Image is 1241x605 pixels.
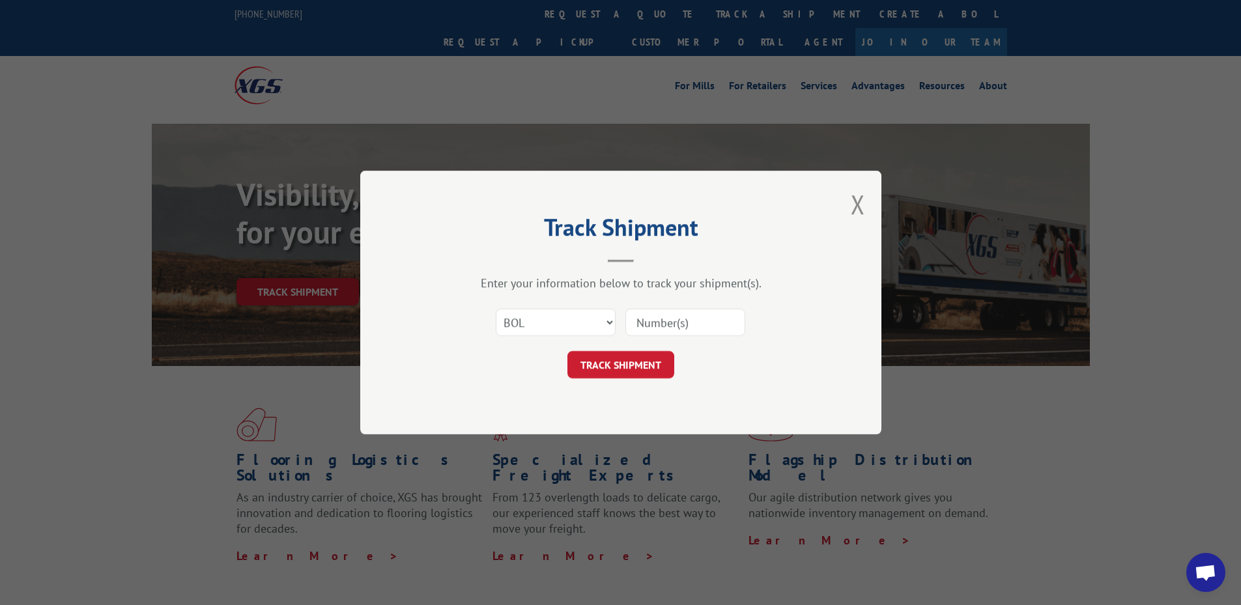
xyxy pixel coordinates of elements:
button: TRACK SHIPMENT [567,351,674,378]
div: Enter your information below to track your shipment(s). [425,275,816,290]
button: Close modal [851,187,865,221]
input: Number(s) [625,309,745,336]
h2: Track Shipment [425,218,816,243]
a: Open chat [1186,553,1225,592]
